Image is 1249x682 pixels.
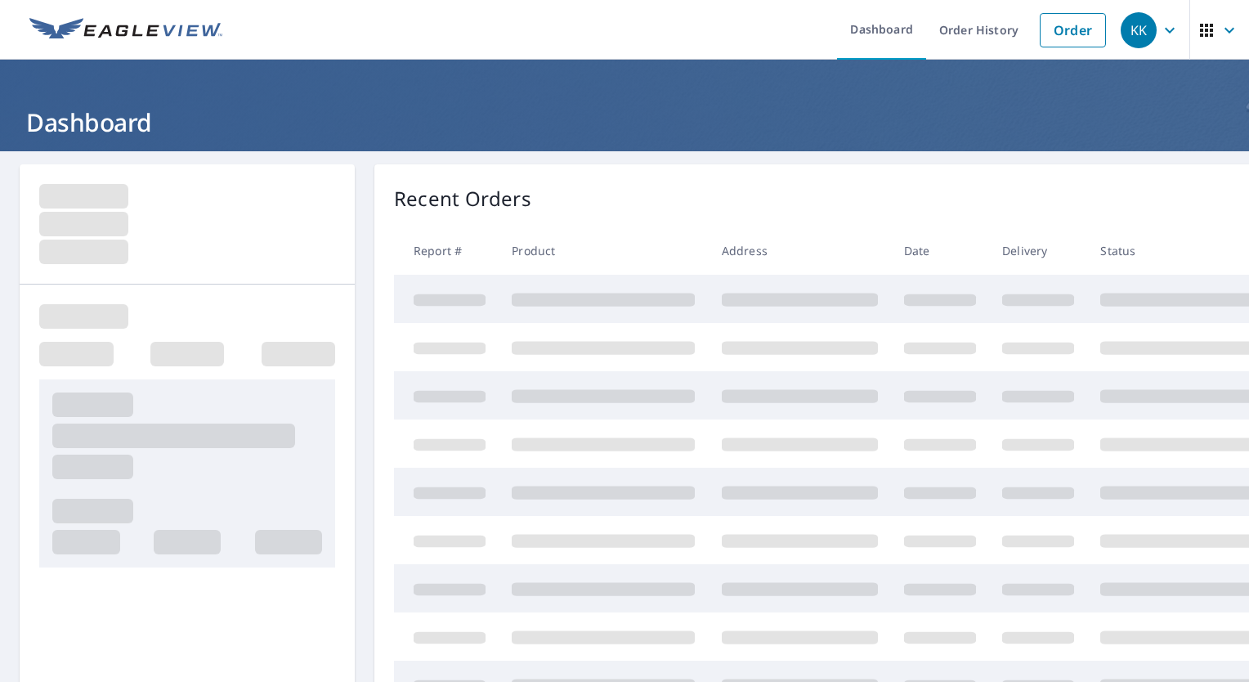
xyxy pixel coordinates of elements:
p: Recent Orders [394,184,531,213]
a: Order [1040,13,1106,47]
div: KK [1121,12,1157,48]
th: Address [709,227,891,275]
th: Delivery [989,227,1087,275]
img: EV Logo [29,18,222,43]
th: Report # [394,227,499,275]
th: Date [891,227,989,275]
h1: Dashboard [20,105,1229,139]
th: Product [499,227,708,275]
